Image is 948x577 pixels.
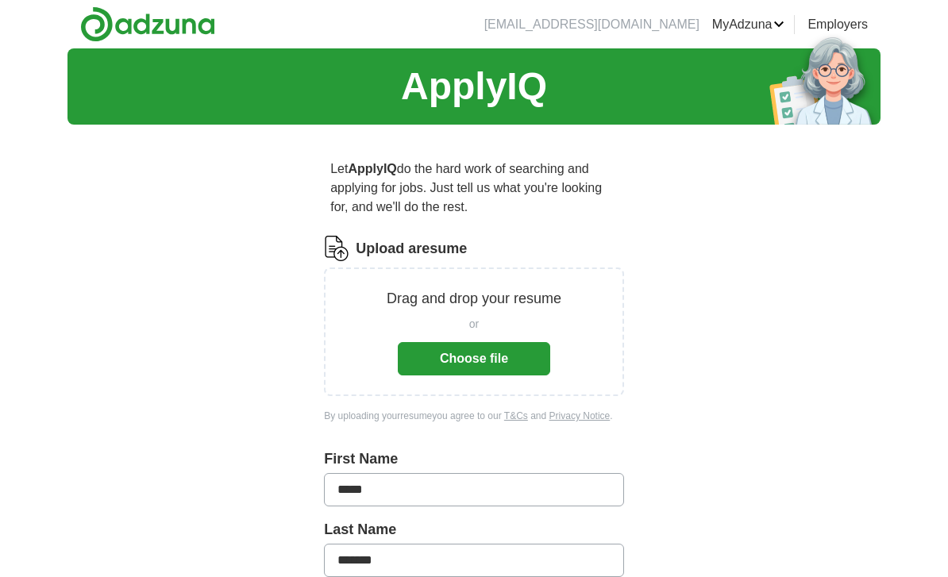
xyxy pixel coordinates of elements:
a: Employers [807,15,868,34]
p: Drag and drop your resume [387,288,561,310]
a: T&Cs [504,410,528,421]
strong: ApplyIQ [348,162,396,175]
img: Adzuna logo [80,6,215,42]
li: [EMAIL_ADDRESS][DOMAIN_NAME] [484,15,699,34]
div: By uploading your resume you agree to our and . [324,409,624,423]
img: CV Icon [324,236,349,261]
a: Privacy Notice [549,410,611,421]
label: Last Name [324,519,624,540]
a: MyAdzuna [712,15,785,34]
label: Upload a resume [356,238,467,260]
span: or [469,316,479,333]
label: First Name [324,448,624,470]
p: Let do the hard work of searching and applying for jobs. Just tell us what you're looking for, an... [324,153,624,223]
h1: ApplyIQ [401,58,547,115]
button: Choose file [398,342,550,375]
